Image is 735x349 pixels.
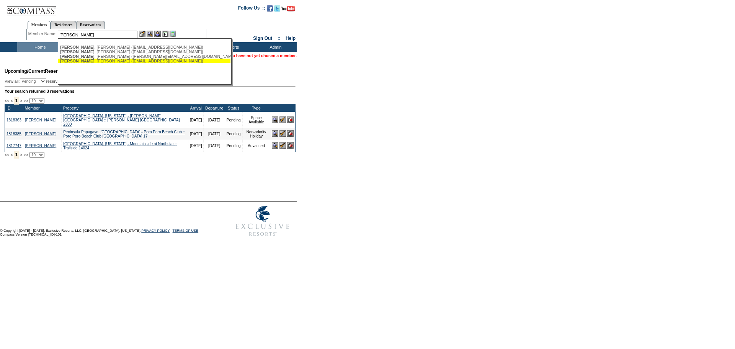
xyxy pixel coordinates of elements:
[228,53,297,58] span: You have not yet chosen a member.
[60,59,94,63] span: [PERSON_NAME]
[28,21,51,29] a: Members
[5,89,296,93] div: Your search returned 3 reservations
[7,132,21,136] a: 1818385
[60,45,229,49] div: , [PERSON_NAME] ([EMAIL_ADDRESS][DOMAIN_NAME])
[147,31,153,37] img: View
[10,152,13,157] span: <
[225,112,242,128] td: Pending
[5,98,9,103] span: <<
[14,151,19,159] span: 1
[51,21,76,29] a: Residences
[63,106,78,110] a: Property
[14,97,19,105] span: 1
[225,128,242,140] td: Pending
[242,112,270,128] td: Space Available
[63,142,177,150] a: [GEOGRAPHIC_DATA], [US_STATE] - Mountainside at Northstar :: Trailside 14024
[272,116,278,123] img: View Reservation
[205,106,223,110] a: Departure
[252,106,261,110] a: Type
[274,5,280,11] img: Follow us on Twitter
[281,6,295,11] img: Subscribe to our YouTube Channel
[60,54,94,59] span: [PERSON_NAME]
[60,54,229,59] div: , [PERSON_NAME] ([PERSON_NAME][EMAIL_ADDRESS][DOMAIN_NAME])
[63,130,185,138] a: Peninsula Papagayo, [GEOGRAPHIC_DATA] - Poro Poro Beach Club :: Poro Poro Beach Club [GEOGRAPHIC_...
[267,8,273,12] a: Become our fan on Facebook
[272,142,278,149] img: View Reservation
[154,31,161,37] img: Impersonate
[60,49,94,54] span: [PERSON_NAME]
[278,36,281,41] span: ::
[225,140,242,152] td: Pending
[228,202,297,240] img: Exclusive Resorts
[5,69,45,74] span: Upcoming/Current
[204,128,225,140] td: [DATE]
[287,116,294,123] img: Cancel Reservation
[5,152,9,157] span: <<
[28,31,58,37] div: Member Name:
[25,144,56,148] a: [PERSON_NAME]
[60,45,94,49] span: [PERSON_NAME]
[190,106,202,110] a: Arrival
[25,132,56,136] a: [PERSON_NAME]
[60,49,229,54] div: , [PERSON_NAME] ([EMAIL_ADDRESS][DOMAIN_NAME])
[287,142,294,149] img: Cancel Reservation
[23,152,28,157] span: >>
[274,8,280,12] a: Follow us on Twitter
[20,98,22,103] span: >
[10,98,13,103] span: <
[7,118,21,122] a: 1818363
[20,152,22,157] span: >
[253,42,297,52] td: Admin
[281,8,295,12] a: Subscribe to our YouTube Channel
[173,229,199,233] a: TERMS OF USE
[141,229,170,233] a: PRIVACY POLICY
[60,59,229,63] div: , [PERSON_NAME] ([EMAIL_ADDRESS][DOMAIN_NAME])
[170,31,176,37] img: b_calculator.gif
[17,42,61,52] td: Home
[242,128,270,140] td: Non-priority Holiday
[188,140,203,152] td: [DATE]
[24,106,39,110] a: Member
[204,112,225,128] td: [DATE]
[286,36,296,41] a: Help
[188,128,203,140] td: [DATE]
[204,140,225,152] td: [DATE]
[238,5,265,14] td: Follow Us ::
[139,31,145,37] img: b_edit.gif
[228,106,239,110] a: Status
[5,79,194,84] div: View all: reservations owned by:
[267,5,273,11] img: Become our fan on Facebook
[287,130,294,137] img: Cancel Reservation
[279,142,286,149] img: Confirm Reservation
[7,106,11,110] a: ID
[25,118,56,122] a: [PERSON_NAME]
[7,144,21,148] a: 1817747
[279,116,286,123] img: Confirm Reservation
[162,31,168,37] img: Reservations
[23,98,28,103] span: >>
[76,21,105,29] a: Reservations
[253,36,272,41] a: Sign Out
[63,114,180,126] a: [GEOGRAPHIC_DATA], [US_STATE] - [PERSON_NAME][GEOGRAPHIC_DATA] :: [PERSON_NAME] [GEOGRAPHIC_DATA]...
[272,130,278,137] img: View Reservation
[279,130,286,137] img: Confirm Reservation
[242,140,270,152] td: Advanced
[5,69,74,74] span: Reservations
[188,112,203,128] td: [DATE]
